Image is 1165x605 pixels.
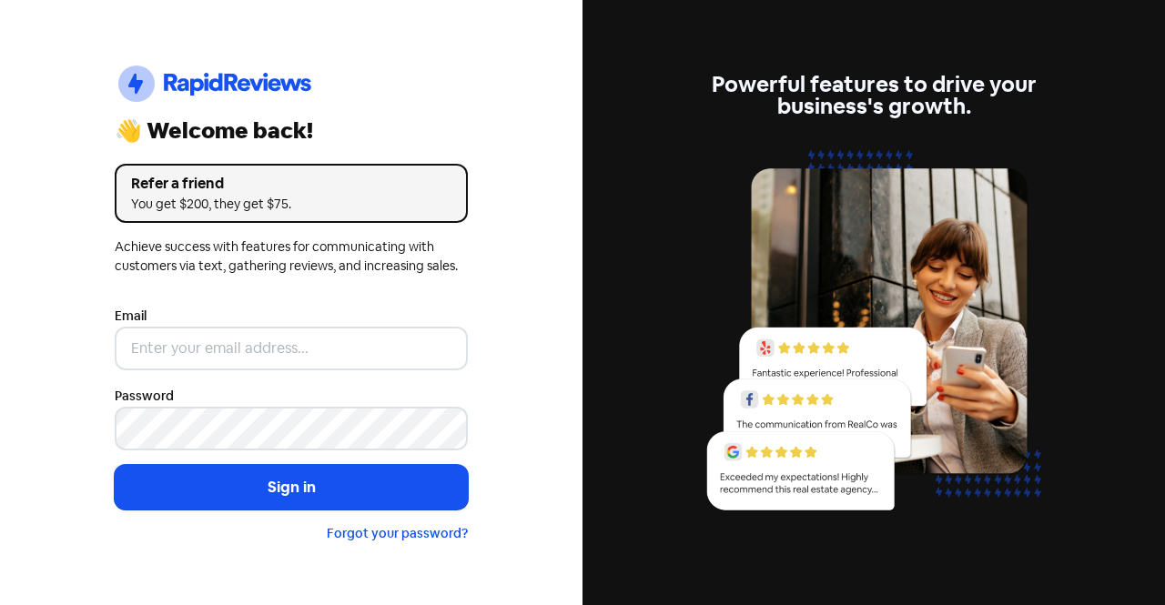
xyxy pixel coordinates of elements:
a: Forgot your password? [327,525,468,541]
label: Email [115,307,147,326]
div: Powerful features to drive your business's growth. [697,74,1050,117]
div: You get $200, they get $75. [131,195,451,214]
input: Enter your email address... [115,327,468,370]
div: Refer a friend [131,173,451,195]
label: Password [115,387,174,406]
div: Achieve success with features for communicating with customers via text, gathering reviews, and i... [115,237,468,276]
button: Sign in [115,465,468,510]
img: reviews [697,139,1050,531]
div: 👋 Welcome back! [115,120,468,142]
